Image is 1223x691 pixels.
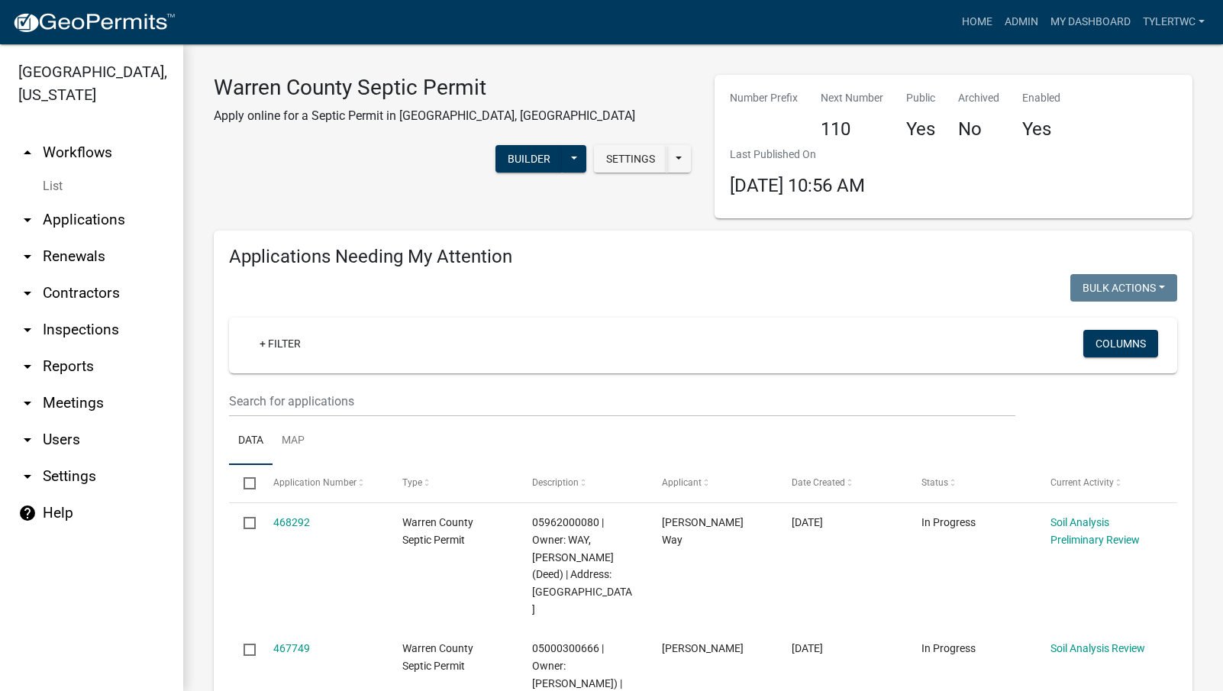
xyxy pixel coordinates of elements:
a: Data [229,417,273,466]
span: In Progress [921,516,976,528]
p: Apply online for a Septic Permit in [GEOGRAPHIC_DATA], [GEOGRAPHIC_DATA] [214,107,635,125]
i: arrow_drop_down [18,394,37,412]
a: Soil Analysis Review [1050,642,1145,654]
button: Settings [594,145,667,173]
h3: Warren County Septic Permit [214,75,635,101]
i: arrow_drop_down [18,467,37,486]
i: help [18,504,37,522]
i: arrow_drop_down [18,357,37,376]
input: Search for applications [229,386,1015,417]
p: Enabled [1022,90,1060,106]
i: arrow_drop_down [18,211,37,229]
datatable-header-cell: Date Created [777,465,907,502]
a: Admin [999,8,1044,37]
span: Applicant [662,477,702,488]
h4: No [958,118,999,140]
span: Type [402,477,422,488]
button: Columns [1083,330,1158,357]
p: Archived [958,90,999,106]
h4: 110 [821,118,883,140]
span: Clark Way [662,516,744,546]
datatable-header-cell: Current Activity [1036,465,1166,502]
a: Map [273,417,314,466]
i: arrow_drop_up [18,144,37,162]
a: Soil Analysis Preliminary Review [1050,516,1140,546]
p: Number Prefix [730,90,798,106]
span: Application Number [273,477,357,488]
span: Damen Moffitt [662,642,744,654]
a: My Dashboard [1044,8,1137,37]
span: 08/23/2025 [792,516,823,528]
a: TylerTWC [1137,8,1211,37]
button: Bulk Actions [1070,274,1177,302]
span: Warren County Septic Permit [402,642,473,672]
span: 05962000080 | Owner: WAY, CLARK (Deed) | Address: 8310 BOSTON TRL [532,516,632,615]
span: In Progress [921,642,976,654]
h4: Yes [1022,118,1060,140]
datatable-header-cell: Status [906,465,1036,502]
datatable-header-cell: Description [518,465,647,502]
i: arrow_drop_down [18,284,37,302]
button: Builder [495,145,563,173]
span: Warren County Septic Permit [402,516,473,546]
datatable-header-cell: Applicant [647,465,777,502]
a: + Filter [247,330,313,357]
span: [DATE] 10:56 AM [730,175,865,196]
a: 467749 [273,642,310,654]
p: Last Published On [730,147,865,163]
span: Date Created [792,477,845,488]
h4: Applications Needing My Attention [229,246,1177,268]
span: 08/22/2025 [792,642,823,654]
span: Current Activity [1050,477,1114,488]
a: Home [956,8,999,37]
span: Status [921,477,948,488]
p: Public [906,90,935,106]
h4: Yes [906,118,935,140]
p: Next Number [821,90,883,106]
datatable-header-cell: Application Number [258,465,388,502]
i: arrow_drop_down [18,431,37,449]
datatable-header-cell: Type [388,465,518,502]
span: Description [532,477,579,488]
datatable-header-cell: Select [229,465,258,502]
i: arrow_drop_down [18,321,37,339]
a: 468292 [273,516,310,528]
i: arrow_drop_down [18,247,37,266]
